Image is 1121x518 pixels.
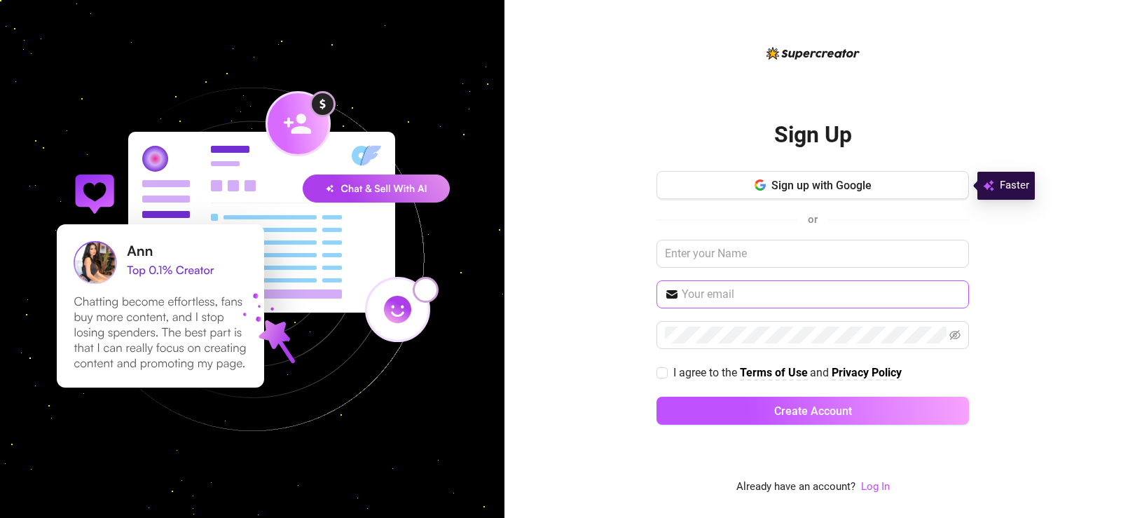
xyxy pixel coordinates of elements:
span: Sign up with Google [771,179,872,192]
h2: Sign Up [774,121,852,149]
span: Create Account [774,404,852,418]
a: Log In [861,480,890,493]
img: signup-background-D0MIrEPF.svg [10,17,495,502]
span: or [808,213,818,226]
span: Already have an account? [736,479,855,496]
span: I agree to the [673,366,740,379]
a: Privacy Policy [832,366,902,381]
span: and [810,366,832,379]
a: Terms of Use [740,366,808,381]
input: Enter your Name [656,240,969,268]
span: eye-invisible [949,329,961,341]
span: Faster [1000,177,1029,194]
strong: Privacy Policy [832,366,902,379]
strong: Terms of Use [740,366,808,379]
button: Create Account [656,397,969,425]
img: logo-BBDzfeDw.svg [766,47,860,60]
img: svg%3e [983,177,994,194]
input: Your email [682,286,961,303]
a: Log In [861,479,890,496]
button: Sign up with Google [656,171,969,199]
